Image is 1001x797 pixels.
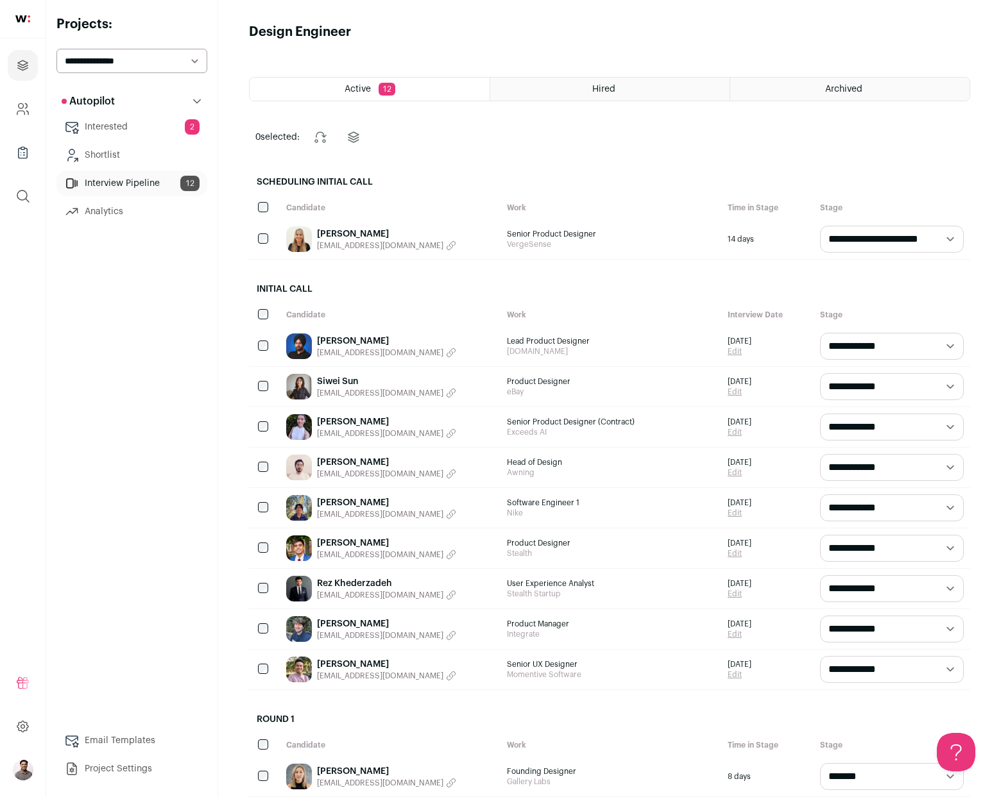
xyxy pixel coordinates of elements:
[728,336,751,346] span: [DATE]
[286,576,312,601] img: 2c9804a3ee6e0c21e0507a7eafa049cd54d2b60f61d97183f19f14e8a89e48df.jpg
[317,428,456,439] button: [EMAIL_ADDRESS][DOMAIN_NAME]
[507,766,715,776] span: Founding Designer
[507,417,715,427] span: Senior Product Designer (Contract)
[317,388,443,398] span: [EMAIL_ADDRESS][DOMAIN_NAME]
[721,734,814,757] div: Time in Stage
[317,617,456,630] a: [PERSON_NAME]
[507,498,715,508] span: Software Engineer 1
[507,427,715,437] span: Exceeds AI
[286,374,312,399] img: 118b8e56572c5ef151c271f124b9114b4a15e8087bd46409e83264a197f2cb8c
[286,495,312,521] img: 0109c31b187d2500adb35694a9bda87b81390c1d9d801bebb6470cd10d0d7847.jpg
[507,578,715,589] span: User Experience Analyst
[728,427,751,437] a: Edit
[317,550,456,560] button: [EMAIL_ADDRESS][DOMAIN_NAME]
[255,133,261,142] span: 0
[317,388,456,398] button: [EMAIL_ADDRESS][DOMAIN_NAME]
[728,417,751,427] span: [DATE]
[317,577,456,590] a: Rez Khederzadeh
[317,240,456,251] button: [EMAIL_ADDRESS][DOMAIN_NAME]
[728,619,751,629] span: [DATE]
[280,734,501,757] div: Candidate
[249,168,970,196] h2: Scheduling Initial Call
[507,376,715,387] span: Product Designer
[814,303,970,326] div: Stage
[249,705,970,734] h2: Round 1
[317,348,456,358] button: [EMAIL_ADDRESS][DOMAIN_NAME]
[249,275,970,303] h2: Initial Call
[62,94,115,109] p: Autopilot
[255,131,300,144] span: selected:
[56,171,207,196] a: Interview Pipeline12
[490,78,730,101] a: Hired
[305,122,336,153] button: Change stage
[317,778,443,788] span: [EMAIL_ADDRESS][DOMAIN_NAME]
[507,619,715,629] span: Product Manager
[317,228,456,240] a: [PERSON_NAME]
[286,414,312,440] img: e40b9d912798b83110039dc8a95d96c13084cb01ba2f7e44ff8563d446ac805f
[728,508,751,518] a: Edit
[56,15,207,33] h2: Projects:
[728,538,751,548] span: [DATE]
[317,509,443,519] span: [EMAIL_ADDRESS][DOMAIN_NAME]
[507,669,715,680] span: Momentive Software
[317,671,443,681] span: [EMAIL_ADDRESS][DOMAIN_NAME]
[317,778,456,788] button: [EMAIL_ADDRESS][DOMAIN_NAME]
[501,303,721,326] div: Work
[317,630,443,641] span: [EMAIL_ADDRESS][DOMAIN_NAME]
[379,83,395,96] span: 12
[13,760,33,780] button: Open dropdown
[345,85,371,94] span: Active
[937,733,975,771] iframe: Toggle Customer Support
[721,757,814,796] div: 8 days
[8,94,38,124] a: Company and ATS Settings
[317,509,456,519] button: [EMAIL_ADDRESS][DOMAIN_NAME]
[56,199,207,224] a: Analytics
[507,548,715,558] span: Stealth
[730,78,970,101] a: Archived
[507,346,715,357] span: [DOMAIN_NAME]
[728,346,751,357] a: Edit
[317,550,443,560] span: [EMAIL_ADDRESS][DOMAIN_NAME]
[507,336,715,346] span: Lead Product Designer
[317,537,456,550] a: [PERSON_NAME]
[249,23,351,41] h1: Design Engineer
[507,387,715,397] span: eBay
[317,240,443,251] span: [EMAIL_ADDRESS][DOMAIN_NAME]
[728,589,751,599] a: Edit
[317,496,456,509] a: [PERSON_NAME]
[507,589,715,599] span: Stealth Startup
[507,239,715,249] span: VergeSense
[56,728,207,753] a: Email Templates
[507,229,715,239] span: Senior Product Designer
[814,196,970,219] div: Stage
[317,335,456,348] a: [PERSON_NAME]
[8,50,38,81] a: Projects
[180,176,200,191] span: 12
[501,734,721,757] div: Work
[728,669,751,680] a: Edit
[507,457,715,467] span: Head of Design
[317,469,443,479] span: [EMAIL_ADDRESS][DOMAIN_NAME]
[317,630,456,641] button: [EMAIL_ADDRESS][DOMAIN_NAME]
[286,535,312,561] img: ba4b0ded6f598dd2f88d9b7ea3c04271bd3431921580038e24031ab436cf18e8.jpg
[317,428,443,439] span: [EMAIL_ADDRESS][DOMAIN_NAME]
[507,629,715,639] span: Integrate
[728,387,751,397] a: Edit
[507,508,715,518] span: Nike
[728,467,751,478] a: Edit
[728,498,751,508] span: [DATE]
[56,88,207,114] button: Autopilot
[56,756,207,782] a: Project Settings
[501,196,721,219] div: Work
[507,467,715,478] span: Awning
[507,538,715,548] span: Product Designer
[728,578,751,589] span: [DATE]
[13,760,33,780] img: 486088-medium_jpg
[317,348,443,358] span: [EMAIL_ADDRESS][DOMAIN_NAME]
[728,548,751,558] a: Edit
[317,590,456,600] button: [EMAIL_ADDRESS][DOMAIN_NAME]
[280,196,501,219] div: Candidate
[317,415,456,428] a: [PERSON_NAME]
[317,375,456,388] a: Siwei Sun
[286,226,312,252] img: ca7bb68d8b2311e46858a121a2bc14520dba8f39d9b604360c316625ddb57202.jpg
